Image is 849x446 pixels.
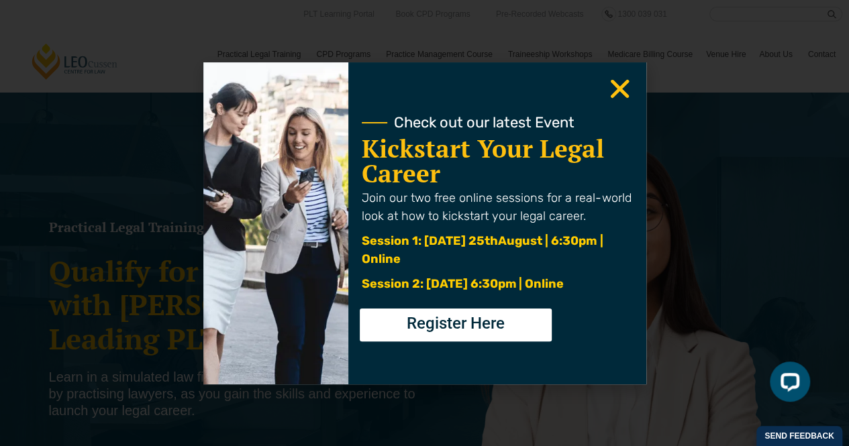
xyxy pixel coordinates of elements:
iframe: LiveChat chat widget [759,356,815,412]
span: Register Here [407,315,505,331]
a: Register Here [360,309,552,341]
a: Kickstart Your Legal Career [362,132,604,190]
span: Check out our latest Event [394,115,575,130]
span: Join our two free online sessions for a real-world look at how to kickstart your legal career. [362,190,631,223]
span: th [485,233,498,248]
span: Session 2: [DATE] 6:30pm | Online [362,276,564,291]
a: Close [607,76,633,102]
span: August | 6:30pm | Online [362,233,603,266]
span: Session 1: [DATE] 25 [362,233,485,248]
